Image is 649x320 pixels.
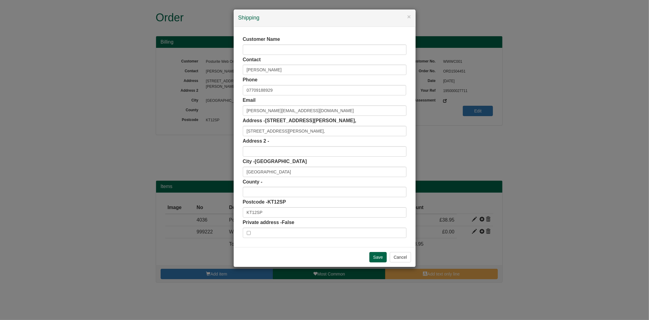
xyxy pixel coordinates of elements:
label: Postcode - [243,199,286,206]
label: Private address - [243,219,295,226]
label: Phone [243,76,258,84]
label: Address 2 - [243,138,269,145]
label: Address - [243,117,356,124]
span: False [282,220,294,225]
span: [STREET_ADDRESS][PERSON_NAME], [265,118,356,123]
label: County - [243,179,263,186]
input: Save [369,252,387,262]
label: City - [243,158,307,165]
span: KT12SP [267,199,286,204]
label: Customer Name [243,36,280,43]
label: Contact [243,56,261,63]
h4: Shipping [238,14,411,22]
span: [GEOGRAPHIC_DATA] [255,159,307,164]
label: Email [243,97,256,104]
button: Cancel [390,252,411,262]
button: × [407,13,411,20]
